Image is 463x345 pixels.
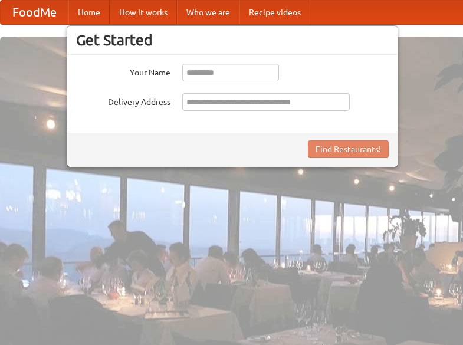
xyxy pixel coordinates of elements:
[76,31,389,49] h3: Get Started
[239,1,310,24] a: Recipe videos
[76,93,170,108] label: Delivery Address
[308,140,389,158] button: Find Restaurants!
[68,1,110,24] a: Home
[110,1,177,24] a: How it works
[76,64,170,78] label: Your Name
[1,1,68,24] a: FoodMe
[177,1,239,24] a: Who we are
